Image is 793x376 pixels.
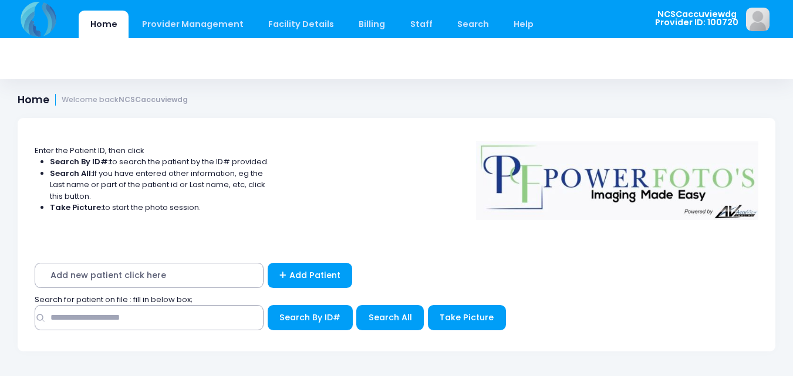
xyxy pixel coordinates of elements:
img: image [746,8,770,31]
button: Search All [356,305,424,330]
span: Add new patient click here [35,263,264,288]
a: Search [446,11,500,38]
a: Facility Details [257,11,346,38]
li: to search the patient by the ID# provided. [50,156,269,168]
li: to start the photo session. [50,202,269,214]
a: Add Patient [268,263,353,288]
button: Search By ID# [268,305,353,330]
img: Logo [471,133,764,220]
small: Welcome back [62,96,188,104]
span: Enter the Patient ID, then click [35,145,144,156]
span: NCSCaccuviewdg Provider ID: 100720 [655,10,738,27]
strong: Take Picture: [50,202,103,213]
li: If you have entered other information, eg the Last name or part of the patient id or Last name, e... [50,168,269,202]
span: Search All [369,311,412,323]
span: Search By ID# [279,311,340,323]
span: Take Picture [440,311,494,323]
span: Search for patient on file : fill in below box; [35,294,193,305]
a: Staff [399,11,444,38]
strong: NCSCaccuviewdg [119,94,188,104]
a: Billing [347,11,397,38]
strong: Search By ID#: [50,156,110,167]
strong: Search All: [50,168,93,179]
a: Provider Management [130,11,255,38]
a: Help [502,11,545,38]
a: Home [79,11,129,38]
button: Take Picture [428,305,506,330]
h1: Home [18,94,188,106]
